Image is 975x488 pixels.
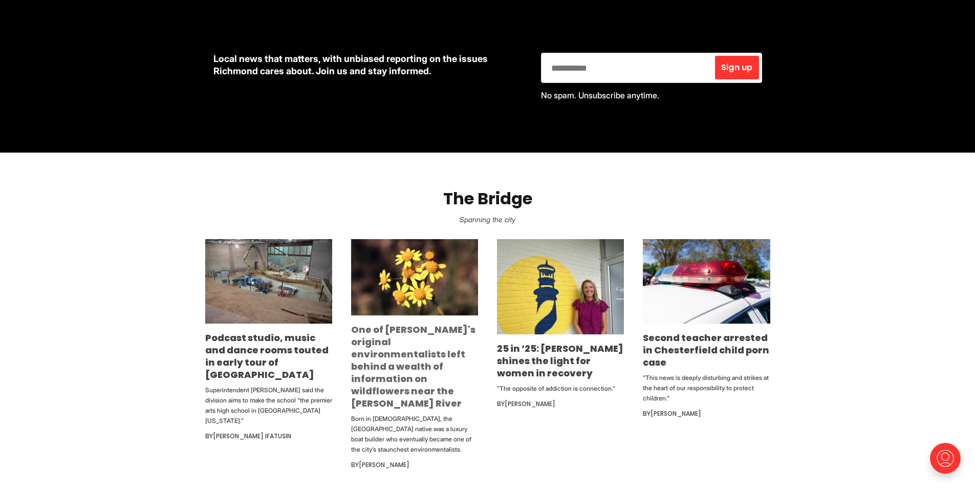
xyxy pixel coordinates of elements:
a: Second teacher arrested in Chesterfield child porn case [643,331,769,369]
p: Superintendent [PERSON_NAME] said the division aims to make the school “the premier arts high sch... [205,385,332,426]
p: Born in [DEMOGRAPHIC_DATA], the [GEOGRAPHIC_DATA] native was a luxury boat builder who eventually... [351,414,478,455]
img: Podcast studio, music and dance rooms touted in early tour of new Richmond high school [205,239,332,324]
div: By [205,430,332,442]
a: [PERSON_NAME] [359,460,409,469]
img: 25 in ’25: Emily DuBose shines the light for women in recovery [497,239,624,334]
p: Spanning the city [16,213,959,227]
div: By [497,398,624,410]
a: 25 in ’25: [PERSON_NAME] shines the light for women in recovery [497,342,623,379]
a: One of [PERSON_NAME]'s original environmentalists left behind a wealth of information on wildflow... [351,323,475,410]
iframe: portal-trigger [921,438,975,488]
span: No spam. Unsubscribe anytime. [541,90,659,100]
span: Sign up [721,63,752,72]
p: "This news is deeply disturbing and strikes at the heart of our responsibility to protect children." [643,373,770,404]
a: Podcast studio, music and dance rooms touted in early tour of [GEOGRAPHIC_DATA] [205,331,329,381]
div: By [643,408,770,420]
h2: The Bridge [16,189,959,208]
a: [PERSON_NAME] Ifatusin [213,432,291,440]
p: Local news that matters, with unbiased reporting on the issues Richmond cares about. Join us and ... [213,53,525,77]
div: By [351,459,478,471]
p: “The opposite of addiction is connection.” [497,384,624,394]
img: Second teacher arrested in Chesterfield child porn case [643,239,770,324]
a: [PERSON_NAME] [505,399,555,408]
img: One of Richmond's original environmentalists left behind a wealth of information on wildflowers n... [351,239,478,316]
button: Sign up [715,56,759,79]
a: [PERSON_NAME] [651,409,701,418]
